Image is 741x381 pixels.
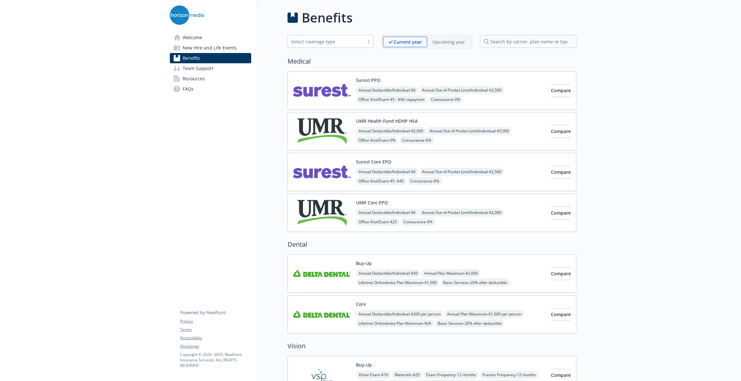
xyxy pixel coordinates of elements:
[288,57,576,66] h2: Medical
[356,118,418,124] button: UMR Health Fund HDHP HSA
[392,371,422,379] span: Materials - $25
[356,95,427,103] span: Office Visit/Exam - $5 - $40 copay/visit
[399,136,434,144] span: Coinsurance - 0%
[422,269,480,277] span: Annual Plan Maximum - $2,000
[356,136,398,144] span: Office Visit/Exam - 0%
[170,74,251,84] a: Resources
[551,128,571,134] span: Compare
[551,372,571,378] span: Compare
[180,335,251,341] a: Accessibility
[356,218,399,226] span: Office Visit/Exam - $25
[183,53,200,63] span: Benefits
[356,260,372,267] button: Buy-Up
[356,269,420,277] span: Annual Deductible/Individual - $50
[170,53,251,63] a: Benefits
[551,207,571,219] button: Compare
[180,327,251,332] a: Terms
[551,84,571,97] button: Compare
[480,35,576,48] input: search by carrier, plan name or type
[407,177,442,185] span: Coinsurance - 0%
[427,127,512,135] span: Annual Out-of-Pocket Limit/Individual - $5,000
[551,270,571,277] span: Compare
[180,318,251,324] a: Privacy
[170,32,251,43] a: Welcome
[356,177,406,185] span: Office Visit/Exam - $5 -$40
[551,166,571,179] button: Compare
[551,267,571,280] button: Compare
[183,43,237,53] span: New Hire and Life Events
[356,199,388,206] button: UMR Core EPO
[551,311,571,317] span: Compare
[170,63,251,74] a: Team Support
[170,43,251,53] a: New Hire and Life Events
[183,84,194,94] span: FAQs
[444,310,524,318] span: Annual Plan Maximum - $1,000 per person
[180,343,251,349] a: Disclaimer
[356,127,426,135] span: Annual Deductible/Individual - $2,000
[401,218,435,226] span: Coinsurance - 0%
[433,39,465,45] p: Upcoming year
[291,38,361,45] div: Select coverage type
[551,308,571,321] button: Compare
[356,371,391,379] span: Vision Exam - $10
[394,39,422,45] p: Current year
[302,8,352,27] h1: Benefits
[183,32,202,43] span: Welcome
[356,208,418,217] span: Annual Deductible/Individual - $0
[183,63,213,74] span: Team Support
[419,86,504,94] span: Annual Out-of-Pocket Limit/Individual - $2,500
[551,169,571,175] span: Compare
[551,210,571,216] span: Compare
[293,158,351,186] img: Surest carrier logo
[428,95,463,103] span: Coinsurance - 0%
[356,310,443,318] span: Annual Deductible/Individual - $200 per person
[356,86,418,94] span: Annual Deductible/Individual - $0
[419,168,504,176] span: Annual Out-of-Pocket Limit/Individual - $2,500
[170,84,251,94] a: FAQs
[288,341,576,351] h2: Vision
[356,77,380,84] button: Surest PPO
[551,125,571,138] button: Compare
[293,260,351,287] img: Delta Dental Insurance Company carrier logo
[183,74,205,84] span: Resources
[356,301,366,307] button: Core
[293,301,351,328] img: Delta Dental Insurance Company carrier logo
[356,158,391,165] button: Surest Core EPO
[551,87,571,93] span: Compare
[441,279,510,287] span: Basic Services - 20% after deductible
[480,371,538,379] span: Frames Frequency - 12 months
[435,319,504,327] span: Basic Services - 20% after deductible
[293,77,351,104] img: Surest carrier logo
[356,319,434,327] span: Lifetime Orthodontia Plan Maximum - N/A
[356,168,418,176] span: Annual Deductible/Individual - $0
[293,199,351,226] img: UMR carrier logo
[356,279,439,287] span: Lifetime Orthodontia Plan Maximum - $1,500
[424,371,479,379] span: Exam Frequency - 12 months
[356,361,372,368] button: Buy-Up
[180,352,251,368] p: Copyright © 2024 - 2025 , Newfront Insurance Services, ALL RIGHTS RESERVED
[419,208,504,217] span: Annual Out-of-Pocket Limit/Individual - $2,000
[293,118,351,145] img: UMR carrier logo
[288,240,576,249] h2: Dental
